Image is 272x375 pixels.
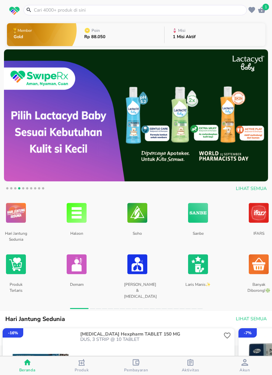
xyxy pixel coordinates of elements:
input: Cari 4000+ produk di sini [33,7,245,14]
p: Rp 88.050 [84,35,105,39]
button: 1 [4,186,11,193]
img: Haleon [67,198,87,228]
button: 1 [257,5,267,15]
img: Demam [67,249,87,279]
p: 1 Misi Aktif [173,35,196,39]
img: Sanbe [188,198,208,228]
p: DUS, 3 STRIP @ 10 TABLET [80,337,222,342]
button: Akun [218,356,272,375]
button: MemberGold [7,22,77,48]
button: PoinRp 88.050 [77,22,165,48]
p: Haleon [63,228,90,245]
button: 2 [8,186,15,193]
p: Misi [178,29,185,32]
span: Produk [75,367,89,373]
button: 4 [16,186,23,193]
span: 1 [262,4,269,10]
p: Gold [14,35,33,39]
p: - 16 % [8,330,18,336]
button: Lihat Semua [233,183,268,195]
img: Batuk & Flu [127,249,147,279]
img: Produk Terlaris [6,249,26,279]
button: Pembayaran [109,356,163,375]
img: 762df2d0-1c57-4a48-bdc4-bee17debecfe.jpeg [4,49,268,181]
img: logo_swiperx_s.bd005f3b.svg [9,7,20,15]
p: Produk Terlaris [3,279,29,296]
img: Soho [127,198,147,228]
p: [MEDICAL_DATA] Hexpharm TABLET 150 MG [80,332,221,337]
img: Hari Jantung Sedunia [6,198,26,228]
button: Aktivitas [163,356,218,375]
span: Beranda [19,367,35,373]
button: 7 [28,186,34,193]
span: Pembayaran [124,367,148,373]
span: Aktivitas [182,367,199,373]
button: Produk [54,356,109,375]
p: Demam [63,279,90,296]
img: Banyak Diborong!❇️ [249,249,269,279]
button: 10 [40,186,46,193]
p: Hari Jantung Sedunia [3,228,29,245]
img: IFARS [249,198,269,228]
p: - 7 % [244,330,251,336]
p: IFARS [245,228,272,245]
button: 6 [24,186,31,193]
span: Lihat Semua [236,185,267,193]
p: Poin [92,29,100,32]
button: 9 [36,186,42,193]
p: [PERSON_NAME] & [MEDICAL_DATA] [124,279,150,296]
img: Laris Manis✨ [188,249,208,279]
p: Laris Manis✨ [185,279,211,296]
p: Member [18,29,32,32]
p: Banyak Diborong!❇️ [245,279,272,296]
p: Soho [124,228,150,245]
span: Lihat Semua [236,315,267,323]
button: 5 [20,186,27,193]
button: 8 [32,186,38,193]
button: Misi1 Misi Aktif [165,22,265,48]
p: Sanbe [185,228,211,245]
button: 3 [12,186,19,193]
span: Akun [239,367,250,373]
button: Lihat Semua [233,313,268,325]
